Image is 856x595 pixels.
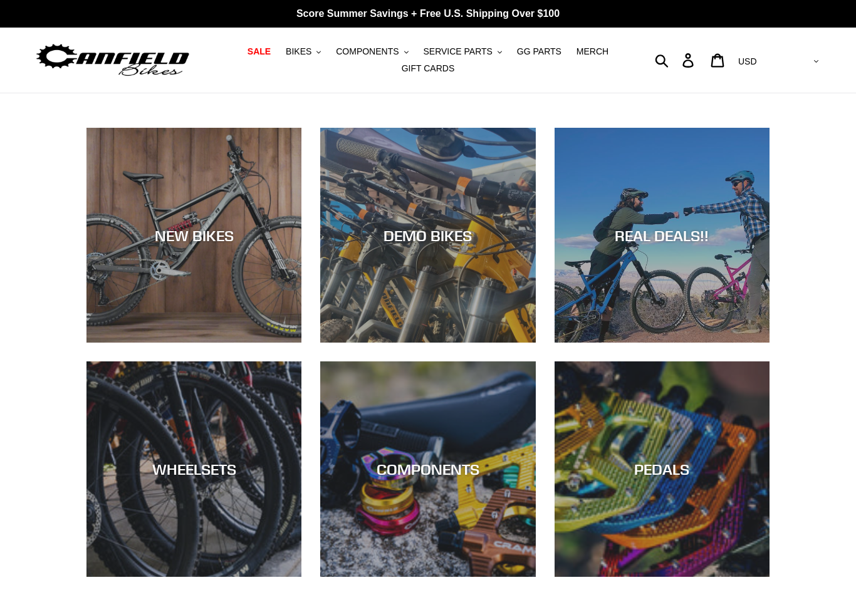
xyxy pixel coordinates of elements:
[330,43,414,60] button: COMPONENTS
[517,46,561,57] span: GG PARTS
[320,226,535,244] div: DEMO BIKES
[555,460,770,479] div: PEDALS
[320,460,535,479] div: COMPONENTS
[320,361,535,576] a: COMPONENTS
[86,128,301,343] a: NEW BIKES
[336,46,399,57] span: COMPONENTS
[279,43,327,60] button: BIKES
[34,41,191,80] img: Canfield Bikes
[320,128,535,343] a: DEMO BIKES
[555,226,770,244] div: REAL DEALS!!
[86,460,301,479] div: WHEELSETS
[86,226,301,244] div: NEW BIKES
[286,46,311,57] span: BIKES
[241,43,277,60] a: SALE
[555,361,770,576] a: PEDALS
[248,46,271,57] span: SALE
[555,128,770,343] a: REAL DEALS!!
[570,43,615,60] a: MERCH
[86,361,301,576] a: WHEELSETS
[395,60,461,77] a: GIFT CARDS
[577,46,608,57] span: MERCH
[423,46,492,57] span: SERVICE PARTS
[402,63,455,74] span: GIFT CARDS
[511,43,568,60] a: GG PARTS
[417,43,508,60] button: SERVICE PARTS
